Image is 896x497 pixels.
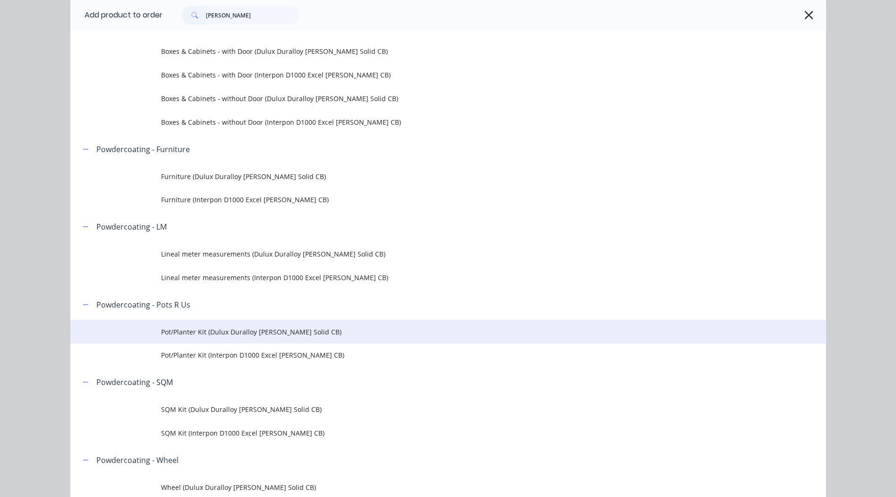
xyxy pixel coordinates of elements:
[161,482,693,492] span: Wheel (Dulux Duralloy [PERSON_NAME] Solid CB)
[161,249,693,259] span: Lineal meter measurements (Dulux Duralloy [PERSON_NAME] Solid CB)
[96,454,179,466] div: Powdercoating - Wheel
[206,6,299,25] input: Search...
[96,377,173,388] div: Powdercoating - SQM
[161,273,693,283] span: Lineal meter measurements (Interpon D1000 Excel [PERSON_NAME] CB)
[161,46,693,56] span: Boxes & Cabinets - with Door (Dulux Duralloy [PERSON_NAME] Solid CB)
[161,195,693,205] span: Furniture (Interpon D1000 Excel [PERSON_NAME] CB)
[161,70,693,80] span: Boxes & Cabinets - with Door (Interpon D1000 Excel [PERSON_NAME] CB)
[161,428,693,438] span: SQM Kit (Interpon D1000 Excel [PERSON_NAME] CB)
[161,171,693,181] span: Furniture (Dulux Duralloy [PERSON_NAME] Solid CB)
[96,299,190,310] div: Powdercoating - Pots R Us
[96,221,167,232] div: Powdercoating - LM
[161,404,693,414] span: SQM Kit (Dulux Duralloy [PERSON_NAME] Solid CB)
[161,94,693,103] span: Boxes & Cabinets - without Door (Dulux Duralloy [PERSON_NAME] Solid CB)
[161,117,693,127] span: Boxes & Cabinets - without Door (Interpon D1000 Excel [PERSON_NAME] CB)
[161,350,693,360] span: Pot/Planter Kit (Interpon D1000 Excel [PERSON_NAME] CB)
[96,144,190,155] div: Powdercoating - Furniture
[161,327,693,337] span: Pot/Planter Kit (Dulux Duralloy [PERSON_NAME] Solid CB)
